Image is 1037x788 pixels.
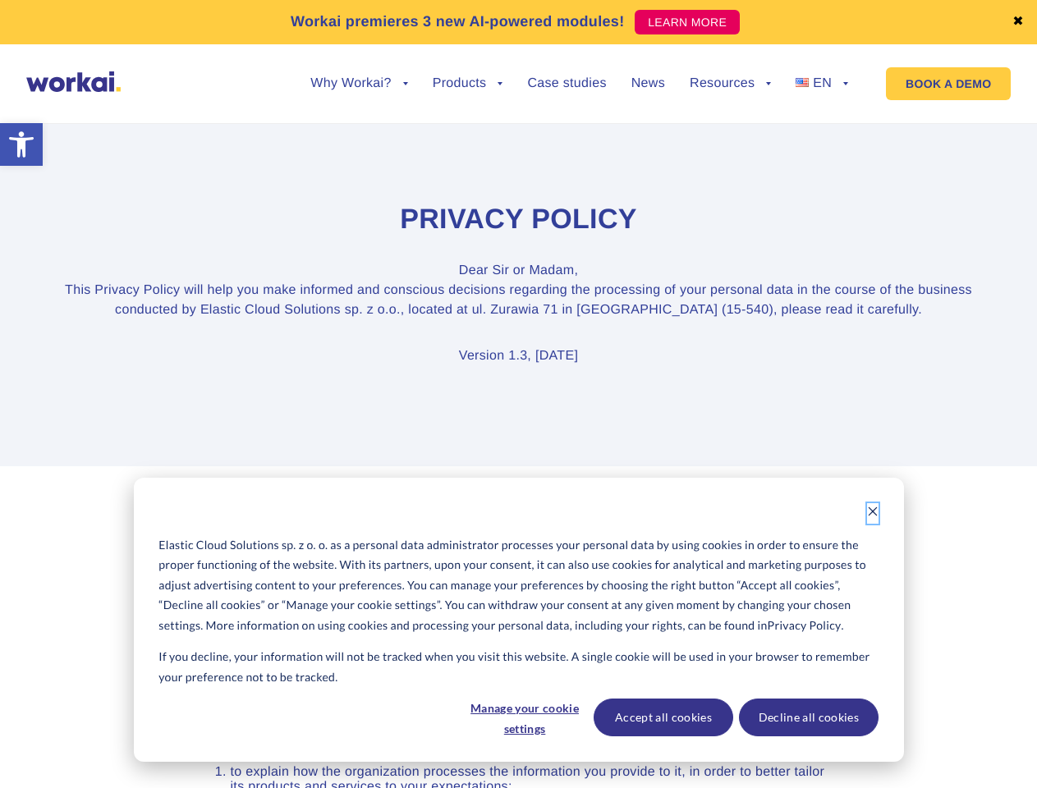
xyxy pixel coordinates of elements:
[690,77,771,90] a: Resources
[631,77,665,90] a: News
[310,77,407,90] a: Why Workai?
[291,11,625,33] p: Workai premieres 3 new AI-powered modules!
[867,503,879,524] button: Dismiss cookie banner
[886,67,1011,100] a: BOOK A DEMO
[1012,16,1024,29] a: ✖
[594,699,733,736] button: Accept all cookies
[63,201,975,239] h1: Privacy Policy
[63,261,975,320] p: Dear Sir or Madam, This Privacy Policy will help you make informed and conscious decisions regard...
[813,76,832,90] span: EN
[158,647,878,687] p: If you decline, your information will not be tracked when you visit this website. A single cookie...
[461,699,588,736] button: Manage your cookie settings
[158,535,878,636] p: Elastic Cloud Solutions sp. z o. o. as a personal data administrator processes your personal data...
[739,699,879,736] button: Decline all cookies
[433,77,503,90] a: Products
[134,478,904,762] div: Cookie banner
[768,616,842,636] a: Privacy Policy
[635,10,740,34] a: LEARN MORE
[63,346,975,366] p: Version 1.3, [DATE]
[527,77,606,90] a: Case studies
